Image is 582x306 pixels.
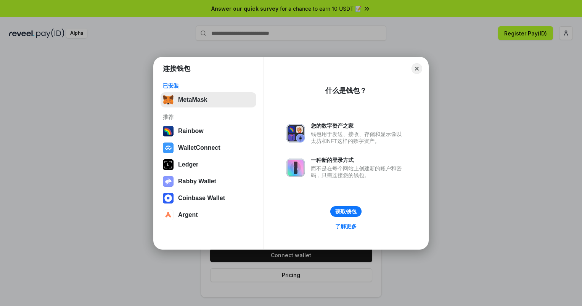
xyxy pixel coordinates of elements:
button: Rabby Wallet [161,174,256,189]
div: MetaMask [178,96,207,103]
button: Rainbow [161,123,256,139]
button: Ledger [161,157,256,172]
div: 什么是钱包？ [325,86,367,95]
img: svg+xml,%3Csvg%20xmlns%3D%22http%3A%2F%2Fwww.w3.org%2F2000%2Fsvg%22%20fill%3D%22none%22%20viewBox... [286,159,305,177]
button: WalletConnect [161,140,256,155]
div: Ledger [178,161,198,168]
img: svg+xml,%3Csvg%20width%3D%2228%22%20height%3D%2228%22%20viewBox%3D%220%200%2028%2028%22%20fill%3D... [163,193,174,203]
div: Rabby Wallet [178,178,216,185]
div: Argent [178,211,198,218]
div: 获取钱包 [335,208,357,215]
img: svg+xml,%3Csvg%20xmlns%3D%22http%3A%2F%2Fwww.w3.org%2F2000%2Fsvg%22%20fill%3D%22none%22%20viewBox... [163,176,174,187]
img: svg+xml,%3Csvg%20xmlns%3D%22http%3A%2F%2Fwww.w3.org%2F2000%2Fsvg%22%20fill%3D%22none%22%20viewBox... [286,124,305,143]
button: Argent [161,207,256,223]
div: 而不是在每个网站上创建新的账户和密码，只需连接您的钱包。 [311,165,405,179]
div: Rainbow [178,128,204,135]
button: MetaMask [161,92,256,107]
img: svg+xml,%3Csvg%20width%3D%2228%22%20height%3D%2228%22%20viewBox%3D%220%200%2028%2028%22%20fill%3D... [163,210,174,220]
div: 推荐 [163,114,254,120]
button: 获取钱包 [330,206,362,217]
div: 一种新的登录方式 [311,157,405,163]
img: svg+xml,%3Csvg%20xmlns%3D%22http%3A%2F%2Fwww.w3.org%2F2000%2Fsvg%22%20width%3D%2228%22%20height%3... [163,159,174,170]
button: Close [412,63,422,74]
button: Coinbase Wallet [161,191,256,206]
a: 了解更多 [331,221,361,231]
div: WalletConnect [178,144,220,151]
div: 已安装 [163,82,254,89]
div: 您的数字资产之家 [311,122,405,129]
div: 了解更多 [335,223,357,230]
div: Coinbase Wallet [178,195,225,202]
img: svg+xml,%3Csvg%20width%3D%22120%22%20height%3D%22120%22%20viewBox%3D%220%200%20120%20120%22%20fil... [163,126,174,136]
img: svg+xml,%3Csvg%20width%3D%2228%22%20height%3D%2228%22%20viewBox%3D%220%200%2028%2028%22%20fill%3D... [163,143,174,153]
img: svg+xml,%3Csvg%20fill%3D%22none%22%20height%3D%2233%22%20viewBox%3D%220%200%2035%2033%22%20width%... [163,95,174,105]
div: 钱包用于发送、接收、存储和显示像以太坊和NFT这样的数字资产。 [311,131,405,144]
h1: 连接钱包 [163,64,190,73]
